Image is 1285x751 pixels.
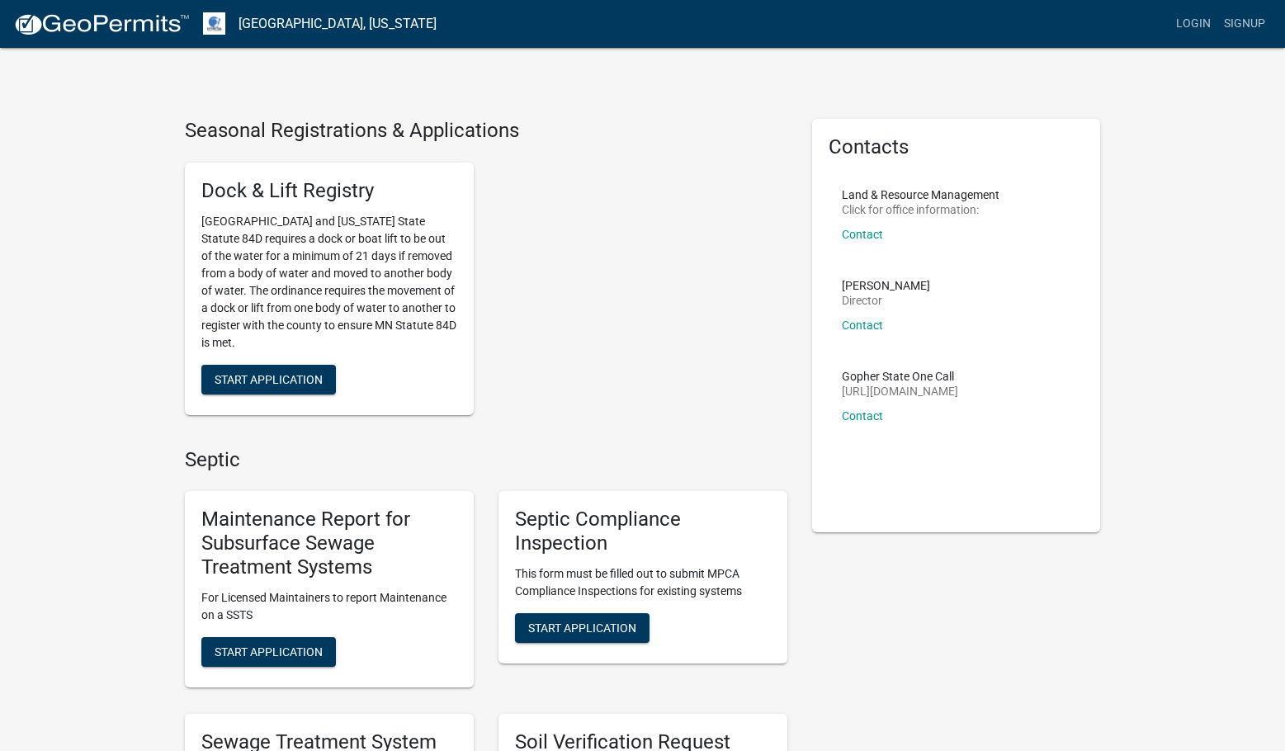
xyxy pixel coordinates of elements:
[842,319,883,332] a: Contact
[239,10,437,38] a: [GEOGRAPHIC_DATA], [US_STATE]
[842,371,958,382] p: Gopher State One Call
[215,645,323,658] span: Start Application
[215,372,323,385] span: Start Application
[1169,8,1217,40] a: Login
[201,589,457,624] p: For Licensed Maintainers to report Maintenance on a SSTS
[842,295,930,306] p: Director
[203,12,225,35] img: Otter Tail County, Minnesota
[842,280,930,291] p: [PERSON_NAME]
[515,565,771,600] p: This form must be filled out to submit MPCA Compliance Inspections for existing systems
[201,179,457,203] h5: Dock & Lift Registry
[201,213,457,352] p: [GEOGRAPHIC_DATA] and [US_STATE] State Statute 84D requires a dock or boat lift to be out of the ...
[842,228,883,241] a: Contact
[829,135,1084,159] h5: Contacts
[842,385,958,397] p: [URL][DOMAIN_NAME]
[185,119,787,143] h4: Seasonal Registrations & Applications
[515,613,650,643] button: Start Application
[528,621,636,634] span: Start Application
[842,409,883,423] a: Contact
[201,365,336,394] button: Start Application
[515,508,771,555] h5: Septic Compliance Inspection
[1217,8,1272,40] a: Signup
[842,204,999,215] p: Click for office information:
[185,448,787,472] h4: Septic
[201,508,457,579] h5: Maintenance Report for Subsurface Sewage Treatment Systems
[201,637,336,667] button: Start Application
[842,189,999,201] p: Land & Resource Management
